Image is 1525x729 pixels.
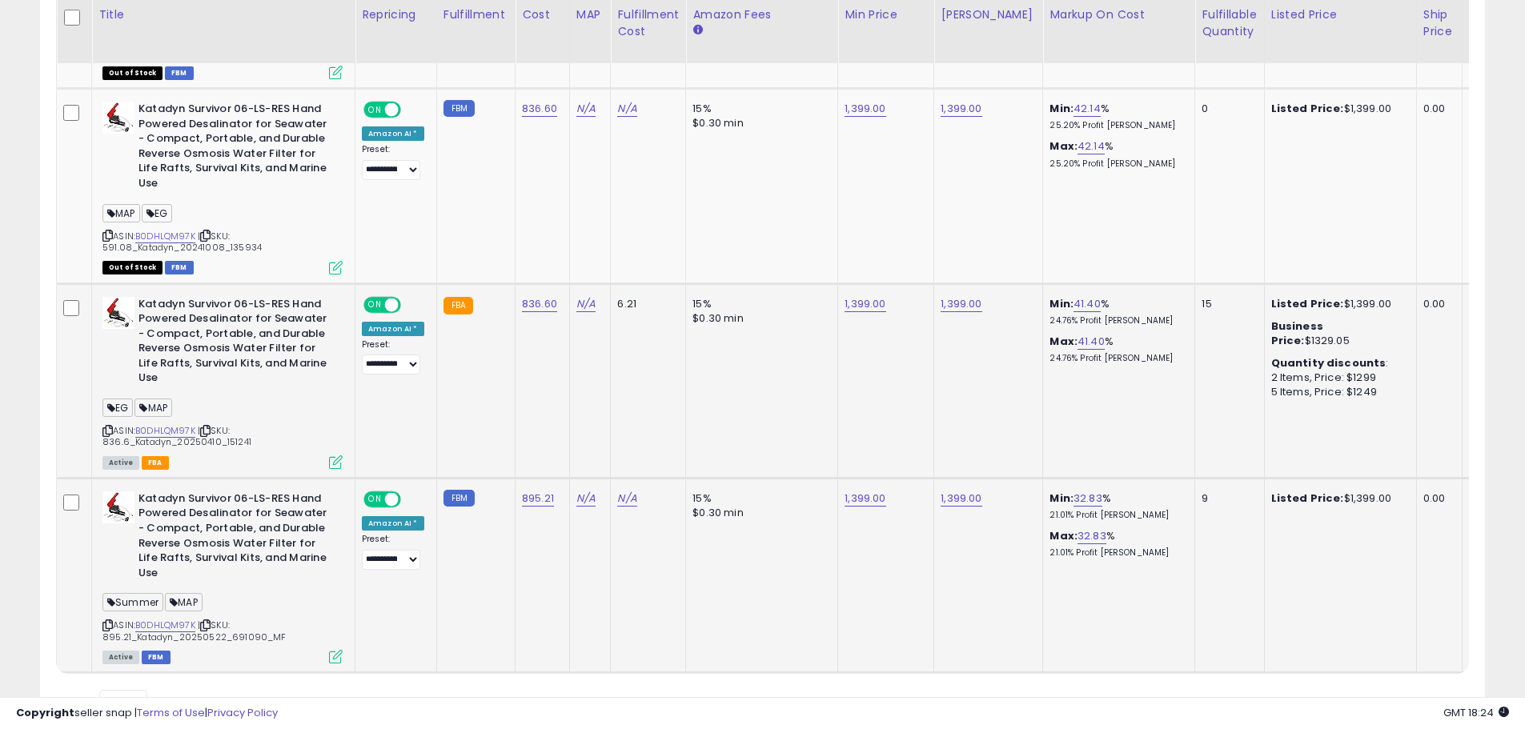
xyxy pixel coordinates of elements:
[522,101,557,117] a: 836.60
[576,101,596,117] a: N/A
[102,66,163,80] span: All listings that are currently out of stock and unavailable for purchase on Amazon
[1469,297,1499,314] small: FBA
[362,322,424,336] div: Amazon AI *
[443,490,475,507] small: FBM
[362,144,424,180] div: Preset:
[1049,491,1182,521] div: %
[1271,102,1404,116] div: $1,399.00
[165,66,194,80] span: FBM
[138,297,333,390] b: Katadyn Survivor 06-LS-RES Hand Powered Desalinator for Seawater - Compact, Portable, and Durable...
[1271,355,1387,371] b: Quantity discounts
[135,230,195,243] a: B0DHLQM97K
[138,102,333,194] b: Katadyn Survivor 06-LS-RES Hand Powered Desalinator for Seawater - Compact, Portable, and Durable...
[443,297,473,314] small: FBA
[1271,491,1344,506] b: Listed Price:
[576,491,596,507] a: N/A
[98,6,348,23] div: Title
[1271,491,1404,506] div: $1,399.00
[1049,528,1078,543] b: Max:
[1202,491,1251,506] div: 9
[1049,101,1074,116] b: Min:
[138,491,333,584] b: Katadyn Survivor 06-LS-RES Hand Powered Desalinator for Seawater - Compact, Portable, and Durable...
[576,6,604,23] div: MAP
[692,116,825,130] div: $0.30 min
[1049,158,1182,170] p: 25.20% Profit [PERSON_NAME]
[1049,334,1182,364] div: %
[1271,385,1404,399] div: 5 Items, Price: $1249
[1049,491,1074,506] b: Min:
[941,491,981,507] a: 1,399.00
[1078,528,1106,544] a: 32.83
[135,619,195,632] a: B0DHLQM97K
[365,103,385,117] span: ON
[692,297,825,311] div: 15%
[102,102,134,134] img: 41fc4A8zyML._SL40_.jpg
[1049,297,1182,326] div: %
[102,456,139,470] span: All listings currently available for purchase on Amazon
[692,102,825,116] div: 15%
[1049,510,1182,521] p: 21.01% Profit [PERSON_NAME]
[142,651,171,664] span: FBM
[1271,356,1404,371] div: :
[1049,529,1182,559] div: %
[165,261,194,274] span: FBM
[134,399,172,417] span: MAP
[692,23,702,38] small: Amazon Fees.
[845,296,885,312] a: 1,399.00
[1271,319,1404,348] div: $1329.05
[1271,371,1404,385] div: 2 Items, Price: $1299
[1078,334,1105,350] a: 41.40
[1074,296,1101,312] a: 41.40
[102,593,163,611] span: Summer
[617,101,636,117] a: N/A
[522,491,554,507] a: 895.21
[1202,297,1251,311] div: 15
[365,492,385,506] span: ON
[102,297,134,329] img: 41fc4A8zyML._SL40_.jpg
[1271,296,1344,311] b: Listed Price:
[845,491,885,507] a: 1,399.00
[1202,102,1251,116] div: 0
[1049,547,1182,559] p: 21.01% Profit [PERSON_NAME]
[1049,296,1074,311] b: Min:
[362,6,430,23] div: Repricing
[1423,102,1450,116] div: 0.00
[1469,491,1499,509] small: FBA
[1074,491,1102,507] a: 32.83
[1443,705,1509,720] span: 2025-09-12 18:24 GMT
[68,695,183,711] span: Show: entries
[399,492,424,506] span: OFF
[1271,297,1404,311] div: $1,399.00
[941,101,981,117] a: 1,399.00
[443,6,508,23] div: Fulfillment
[102,399,133,417] span: EG
[165,593,203,611] span: MAP
[207,705,278,720] a: Privacy Policy
[1049,353,1182,364] p: 24.76% Profit [PERSON_NAME]
[1049,315,1182,326] p: 24.76% Profit [PERSON_NAME]
[692,6,831,23] div: Amazon Fees
[692,491,825,506] div: 15%
[1423,491,1450,506] div: 0.00
[617,6,679,40] div: Fulfillment Cost
[135,424,195,438] a: B0DHLQM97K
[845,101,885,117] a: 1,399.00
[16,705,74,720] strong: Copyright
[102,491,134,523] img: 41fc4A8zyML._SL40_.jpg
[16,706,278,721] div: seller snap | |
[1074,101,1101,117] a: 42.14
[692,506,825,520] div: $0.30 min
[1271,318,1323,348] b: Business Price:
[362,534,424,570] div: Preset:
[1049,102,1182,131] div: %
[1049,334,1078,349] b: Max:
[1202,6,1257,40] div: Fulfillable Quantity
[102,230,262,254] span: | SKU: 591.08_Katadyn_20241008_135934
[362,339,424,375] div: Preset:
[1469,102,1499,119] small: FBA
[102,297,343,467] div: ASIN:
[1271,101,1344,116] b: Listed Price:
[443,100,475,117] small: FBM
[399,298,424,311] span: OFF
[1049,6,1188,23] div: Markup on Cost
